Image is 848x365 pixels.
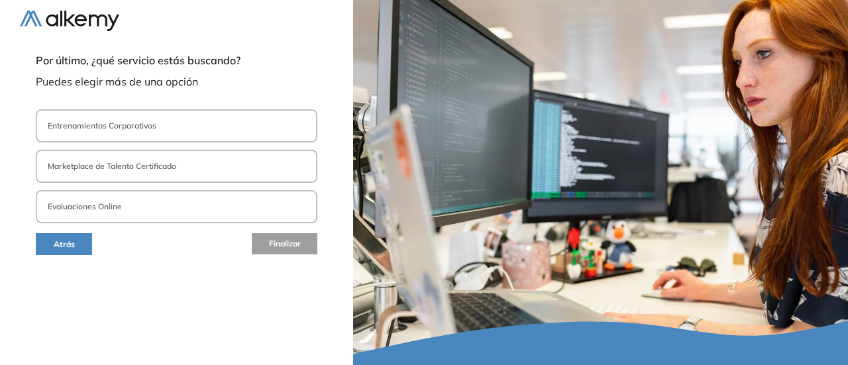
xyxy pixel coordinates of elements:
[48,201,122,213] p: Evaluaciones Online
[48,160,176,172] p: Marketplace de Talento Certificado
[36,109,317,142] button: Entrenamientos Corporativos
[252,233,317,254] button: Finalizar
[36,74,317,89] span: Puedes elegir más de una opción
[36,150,317,183] button: Marketplace de Talento Certificado
[36,233,92,255] button: Atrás
[36,52,317,68] span: Por último, ¿qué servicio estás buscando?
[36,190,317,223] button: Evaluaciones Online
[48,120,156,132] p: Entrenamientos Corporativos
